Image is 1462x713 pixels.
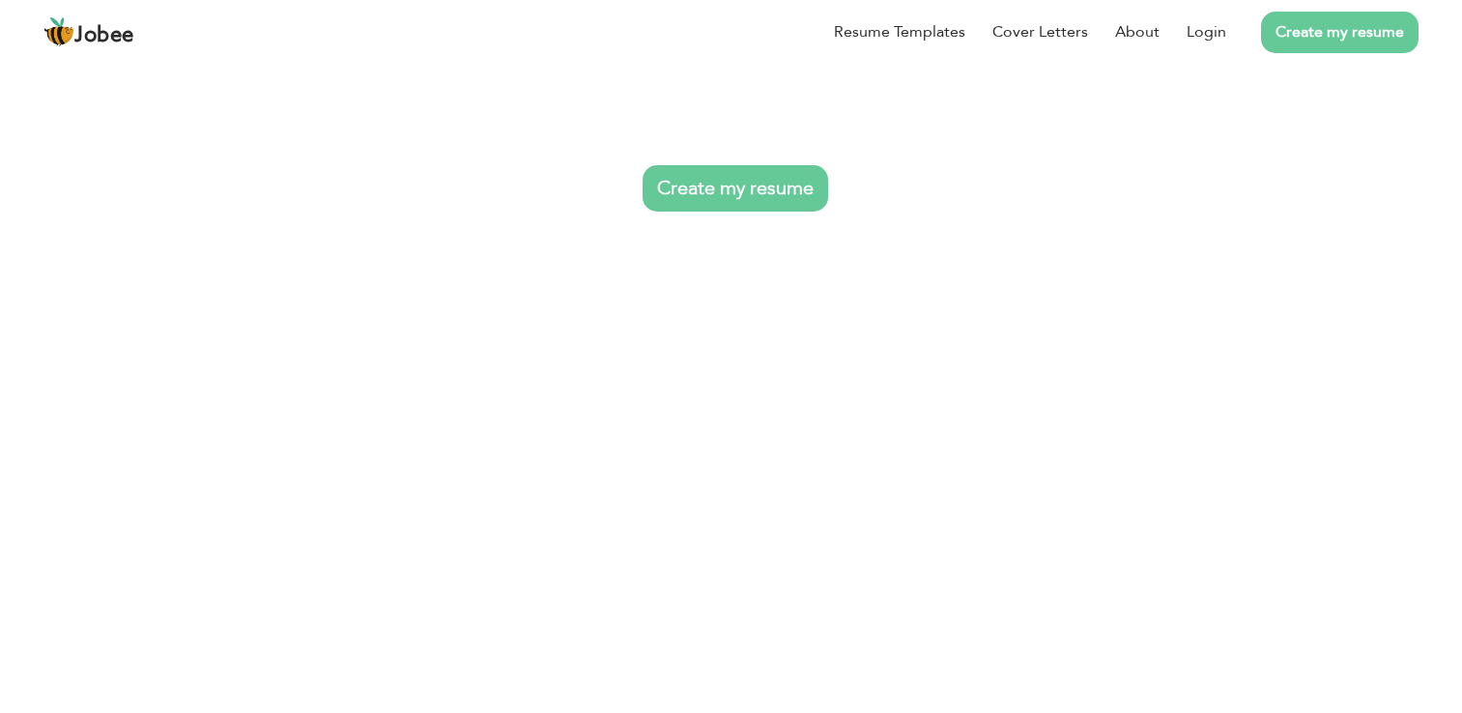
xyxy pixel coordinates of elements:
[643,165,828,212] a: Create my resume
[992,20,1088,43] a: Cover Letters
[1187,20,1226,43] a: Login
[74,25,134,46] span: Jobee
[43,16,74,47] img: jobee.io
[1115,20,1160,43] a: About
[43,16,134,47] a: Jobee
[834,20,965,43] a: Resume Templates
[1261,12,1419,53] a: Create my resume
